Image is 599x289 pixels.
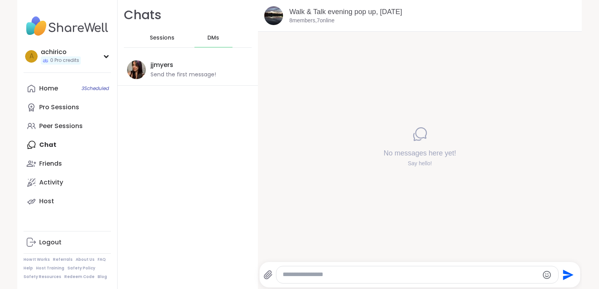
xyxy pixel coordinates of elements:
[150,34,174,42] span: Sessions
[39,178,63,187] div: Activity
[98,274,107,280] a: Blog
[24,154,111,173] a: Friends
[127,60,146,79] img: https://sharewell-space-live.sfo3.digitaloceanspaces.com/user-generated/67e36a00-7a5f-4974-a9a9-5...
[24,117,111,135] a: Peer Sessions
[39,159,62,168] div: Friends
[39,103,79,112] div: Pro Sessions
[36,266,64,271] a: Host Training
[559,266,576,284] button: Send
[50,57,79,64] span: 0 Pro credits
[39,197,54,206] div: Host
[98,257,106,262] a: FAQ
[264,6,283,25] img: Walk & Talk evening pop up, Sep 09
[24,98,111,117] a: Pro Sessions
[39,84,58,93] div: Home
[24,274,61,280] a: Safety Resources
[124,6,162,24] h1: Chats
[383,160,456,168] div: Say hello!
[76,257,94,262] a: About Us
[53,257,73,262] a: Referrals
[383,148,456,158] h4: No messages here yet!
[41,48,81,56] div: achirico
[207,34,219,42] span: DMs
[24,79,111,98] a: Home3Scheduled
[64,274,94,280] a: Redeem Code
[283,271,539,279] textarea: Type your message
[39,122,83,130] div: Peer Sessions
[24,192,111,211] a: Host
[24,233,111,252] a: Logout
[67,266,95,271] a: Safety Policy
[24,13,111,40] img: ShareWell Nav Logo
[542,270,552,280] button: Emoji picker
[289,17,334,25] p: 8 members, 7 online
[289,8,402,16] a: Walk & Talk evening pop up, [DATE]
[24,173,111,192] a: Activity
[151,61,173,69] div: jjmyers
[24,257,50,262] a: How It Works
[24,266,33,271] a: Help
[151,71,216,79] div: Send the first message!
[29,51,34,61] span: a
[82,85,109,92] span: 3 Scheduled
[39,238,62,247] div: Logout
